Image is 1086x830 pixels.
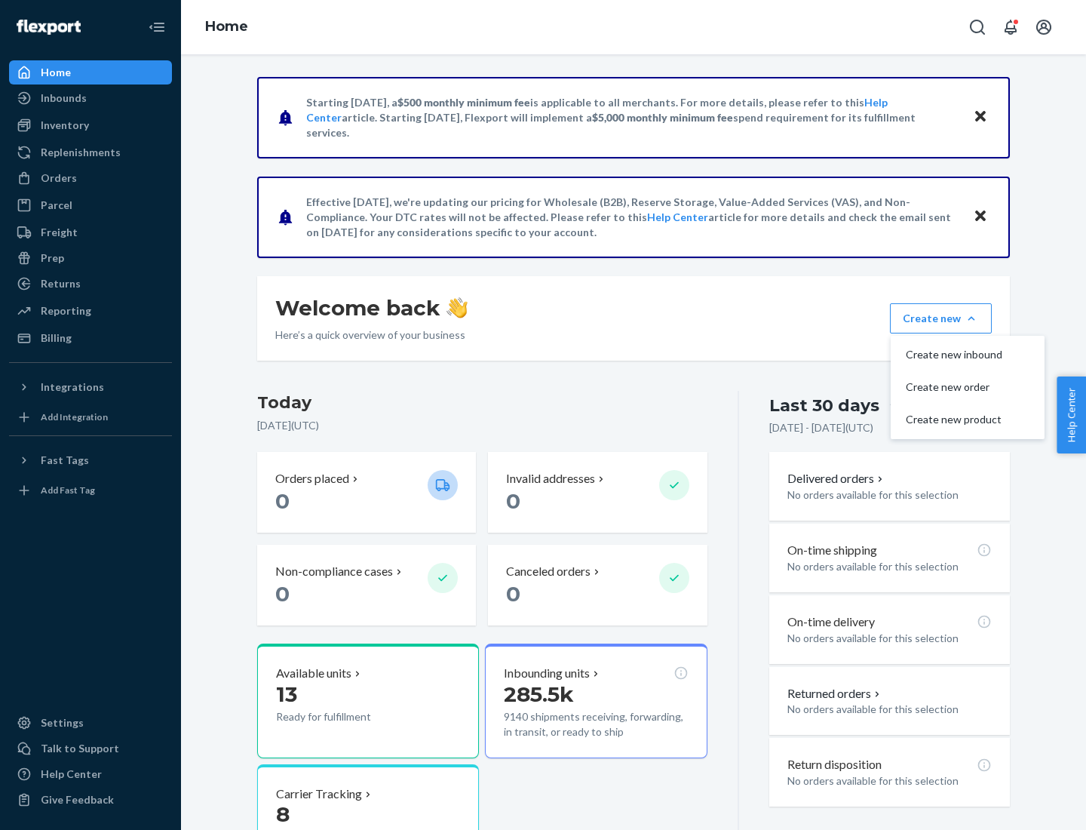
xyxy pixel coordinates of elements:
[41,380,104,395] div: Integrations
[1029,12,1059,42] button: Open account menu
[275,470,349,487] p: Orders placed
[41,171,77,186] div: Orders
[9,405,172,429] a: Add Integration
[787,613,875,631] p: On-time delivery
[257,418,707,433] p: [DATE] ( UTC )
[446,297,468,318] img: hand-wave emoji
[488,452,707,533] button: Invalid addresses 0
[306,195,959,240] p: Effective [DATE], we're updating our pricing for Wholesale (B2B), Reserve Storage, Value-Added Se...
[257,452,476,533] button: Orders placed 0
[397,96,530,109] span: $500 monthly minimum fee
[647,211,708,223] a: Help Center
[9,448,172,472] button: Fast Tags
[9,166,172,190] a: Orders
[506,470,595,487] p: Invalid addresses
[41,118,89,133] div: Inventory
[9,272,172,296] a: Returns
[769,394,879,417] div: Last 30 days
[41,330,72,346] div: Billing
[488,545,707,626] button: Canceled orders 0
[9,478,172,503] a: Add Fast Tag
[275,327,468,343] p: Here’s a quick overview of your business
[787,773,992,788] p: No orders available for this selection
[592,111,733,124] span: $5,000 monthly minimum fee
[890,303,992,334] button: Create newCreate new inboundCreate new orderCreate new product
[193,5,260,49] ol: breadcrumbs
[41,484,95,496] div: Add Fast Tag
[276,665,351,682] p: Available units
[9,193,172,217] a: Parcel
[9,762,172,786] a: Help Center
[275,581,290,607] span: 0
[306,95,959,140] p: Starting [DATE], a is applicable to all merchants. For more details, please refer to this article...
[41,276,81,291] div: Returns
[787,542,877,559] p: On-time shipping
[9,326,172,350] a: Billing
[787,756,882,773] p: Return disposition
[41,303,91,318] div: Reporting
[787,487,992,503] p: No orders available for this selection
[504,709,688,739] p: 9140 shipments receiving, forwarding, in transit, or ready to ship
[506,563,591,580] p: Canceled orders
[41,741,119,756] div: Talk to Support
[276,785,362,803] p: Carrier Tracking
[275,488,290,514] span: 0
[41,145,121,160] div: Replenishments
[787,470,886,487] button: Delivered orders
[9,113,172,137] a: Inventory
[276,681,297,707] span: 13
[787,631,992,646] p: No orders available for this selection
[1057,377,1086,453] button: Help Center
[9,140,172,164] a: Replenishments
[41,767,102,782] div: Help Center
[257,644,479,758] button: Available units13Ready for fulfillment
[506,488,520,514] span: 0
[9,220,172,244] a: Freight
[962,12,992,42] button: Open Search Box
[9,375,172,399] button: Integrations
[257,545,476,626] button: Non-compliance cases 0
[971,206,990,228] button: Close
[41,410,108,423] div: Add Integration
[894,404,1042,436] button: Create new product
[504,665,590,682] p: Inbounding units
[504,681,574,707] span: 285.5k
[41,198,72,213] div: Parcel
[906,382,1002,392] span: Create new order
[9,711,172,735] a: Settings
[142,12,172,42] button: Close Navigation
[41,715,84,730] div: Settings
[9,736,172,761] a: Talk to Support
[787,685,883,702] button: Returned orders
[276,801,290,827] span: 8
[894,339,1042,371] button: Create new inbound
[41,91,87,106] div: Inbounds
[41,792,114,807] div: Give Feedback
[275,294,468,321] h1: Welcome back
[17,20,81,35] img: Flexport logo
[995,12,1026,42] button: Open notifications
[9,788,172,812] button: Give Feedback
[485,644,707,758] button: Inbounding units285.5k9140 shipments receiving, forwarding, in transit, or ready to ship
[41,251,64,266] div: Prep
[894,371,1042,404] button: Create new order
[41,65,71,80] div: Home
[787,559,992,574] p: No orders available for this selection
[205,18,248,35] a: Home
[9,60,172,85] a: Home
[275,563,393,580] p: Non-compliance cases
[787,702,992,717] p: No orders available for this selection
[9,246,172,270] a: Prep
[9,86,172,110] a: Inbounds
[41,453,89,468] div: Fast Tags
[971,106,990,128] button: Close
[506,581,520,607] span: 0
[41,225,78,240] div: Freight
[769,420,873,435] p: [DATE] - [DATE] ( UTC )
[257,391,707,415] h3: Today
[906,414,1002,425] span: Create new product
[906,349,1002,360] span: Create new inbound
